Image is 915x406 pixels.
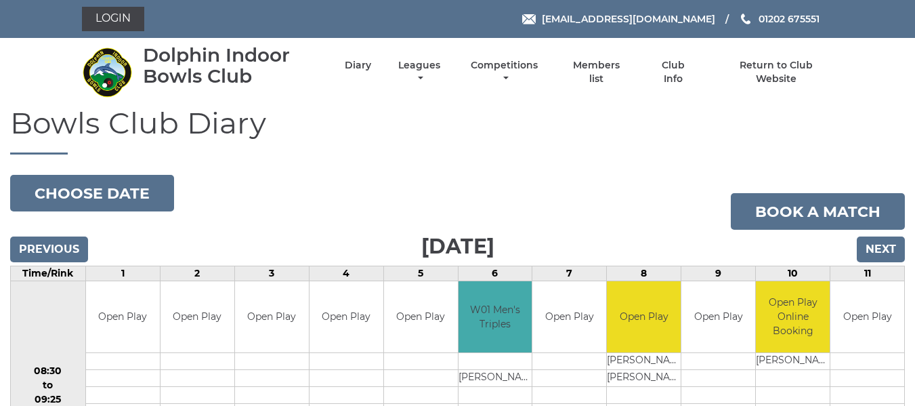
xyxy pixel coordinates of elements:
[86,281,160,352] td: Open Play
[10,175,174,211] button: Choose date
[459,369,532,386] td: [PERSON_NAME]
[82,7,144,31] a: Login
[11,266,86,281] td: Time/Rink
[542,13,715,25] span: [EMAIL_ADDRESS][DOMAIN_NAME]
[143,45,321,87] div: Dolphin Indoor Bowls Club
[10,106,905,155] h1: Bowls Club Diary
[532,281,606,352] td: Open Play
[607,266,681,281] td: 8
[383,266,458,281] td: 5
[161,281,234,352] td: Open Play
[741,14,750,24] img: Phone us
[857,237,905,262] input: Next
[235,281,309,352] td: Open Play
[384,281,458,352] td: Open Play
[395,59,444,85] a: Leagues
[759,13,820,25] span: 01202 675551
[309,266,383,281] td: 4
[468,59,542,85] a: Competitions
[522,12,715,26] a: Email [EMAIL_ADDRESS][DOMAIN_NAME]
[731,193,905,230] a: Book a match
[459,281,532,352] td: W01 Men's Triples
[234,266,309,281] td: 3
[739,12,820,26] a: Phone us 01202 675551
[756,281,830,352] td: Open Play Online Booking
[532,266,607,281] td: 7
[522,14,536,24] img: Email
[830,266,905,281] td: 11
[85,266,160,281] td: 1
[719,59,833,85] a: Return to Club Website
[458,266,532,281] td: 6
[10,237,88,262] input: Previous
[82,47,133,98] img: Dolphin Indoor Bowls Club
[160,266,234,281] td: 2
[607,352,681,369] td: [PERSON_NAME]
[830,281,904,352] td: Open Play
[652,59,696,85] a: Club Info
[681,281,755,352] td: Open Play
[756,352,830,369] td: [PERSON_NAME]
[756,266,830,281] td: 10
[565,59,627,85] a: Members list
[607,281,681,352] td: Open Play
[310,281,383,352] td: Open Play
[681,266,756,281] td: 9
[345,59,371,72] a: Diary
[607,369,681,386] td: [PERSON_NAME]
